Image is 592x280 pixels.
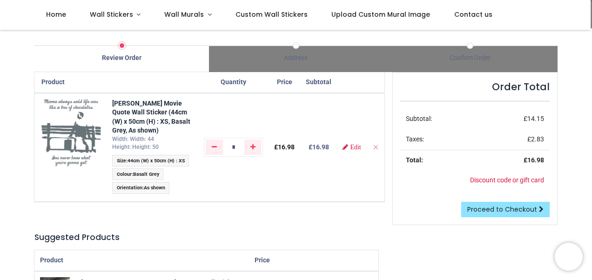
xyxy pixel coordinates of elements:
[278,143,295,151] span: 16.98
[406,156,423,164] strong: Total:
[117,171,132,177] span: Colour
[309,143,329,151] b: £
[350,144,361,150] span: Edit
[112,136,154,142] span: Width: Width: 44
[235,10,308,19] span: Custom Wall Stickers
[531,135,544,143] span: 2.83
[117,185,142,191] span: Orientation
[555,243,583,271] iframe: Brevo live chat
[164,10,204,19] span: Wall Murals
[400,80,549,93] h4: Order Total
[274,143,295,151] span: £
[400,129,481,150] td: Taxes:
[372,143,379,151] a: Remove from cart
[269,72,300,93] th: Price
[249,250,292,271] th: Price
[34,72,107,93] th: Product
[117,158,126,164] span: Size
[524,115,544,122] span: £
[112,182,169,193] span: :
[244,140,262,154] a: Add one
[470,176,544,184] a: Discount code or gift card
[112,155,189,167] span: :
[461,202,550,218] a: Proceed to Checkout
[112,100,190,134] a: [PERSON_NAME] Movie Quote Wall Sticker (44cm (W) x 50cm (H) : XS, Basalt Grey, As shown)
[41,99,101,167] img: V6cAAAABklEQVQDAEkZ+mGXb7zfAAAAAElFTkSuQmCC
[209,53,383,63] div: Address
[206,140,223,154] a: Remove one
[331,10,430,19] span: Upload Custom Mural Image
[400,109,481,129] td: Subtotal:
[46,10,66,19] span: Home
[112,168,163,180] span: :
[300,72,337,93] th: Subtotal
[312,143,329,151] span: 16.98
[128,158,185,164] span: 44cm (W) x 50cm (H) : XS
[467,205,537,214] span: Proceed to Checkout
[34,250,249,271] th: Product
[144,185,165,191] span: As shown
[383,53,557,63] div: Confirm Order
[34,53,209,63] div: Review Order
[221,78,246,86] span: Quantity
[454,10,492,19] span: Contact us
[343,144,361,150] a: Edit
[524,156,544,164] strong: £
[34,232,378,243] h5: Suggested Products
[112,144,159,150] span: Height: Height: 50
[527,156,544,164] span: 16.98
[133,171,159,177] span: Basalt Grey
[90,10,133,19] span: Wall Stickers
[527,115,544,122] span: 14.15
[527,135,544,143] span: £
